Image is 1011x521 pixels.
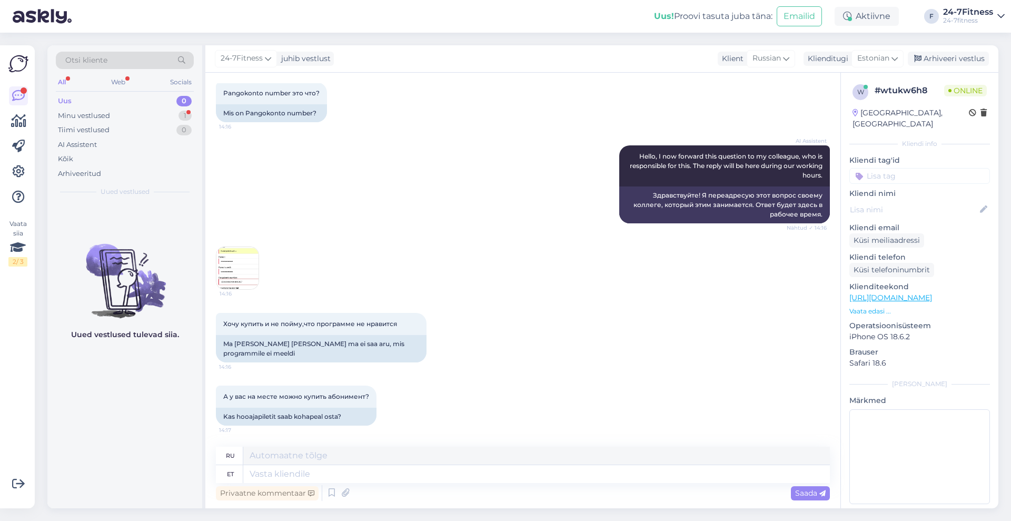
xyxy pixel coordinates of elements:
[849,281,990,292] p: Klienditeekond
[857,53,889,64] span: Estonian
[654,11,674,21] b: Uus!
[65,55,107,66] span: Otsi kliente
[8,54,28,74] img: Askly Logo
[219,426,259,434] span: 14:17
[849,293,932,302] a: [URL][DOMAIN_NAME]
[857,88,864,96] span: w
[849,307,990,316] p: Vaata edasi ...
[219,363,259,371] span: 14:16
[223,392,369,400] span: А у вас на месте можно купить абонимент?
[630,152,824,179] span: Hello, I now forward this question to my colleague, who is responsible for this. The reply will b...
[176,96,192,106] div: 0
[226,447,235,465] div: ru
[787,137,827,145] span: AI Assistent
[168,75,194,89] div: Socials
[47,225,202,320] img: No chats
[221,53,263,64] span: 24-7Fitness
[227,465,234,483] div: et
[943,8,993,16] div: 24-7Fitness
[718,53,744,64] div: Klient
[216,104,327,122] div: Mis on Pangokonto number?
[850,204,978,215] input: Lisa nimi
[101,187,150,196] span: Uued vestlused
[849,155,990,166] p: Kliendi tag'id
[8,219,27,267] div: Vaata siia
[849,168,990,184] input: Lisa tag
[795,488,826,498] span: Saada
[849,320,990,331] p: Operatsioonisüsteem
[56,75,68,89] div: All
[849,331,990,342] p: iPhone OS 18.6.2
[58,169,101,179] div: Arhiveeritud
[109,75,127,89] div: Web
[654,10,772,23] div: Proovi tasuta juba täna:
[752,53,781,64] span: Russian
[216,247,259,289] img: Attachment
[71,329,179,340] p: Uued vestlused tulevad siia.
[58,96,72,106] div: Uus
[924,9,939,24] div: F
[277,53,331,64] div: juhib vestlust
[58,125,110,135] div: Tiimi vestlused
[908,52,989,66] div: Arhiveeri vestlus
[849,395,990,406] p: Märkmed
[849,358,990,369] p: Safari 18.6
[849,347,990,358] p: Brauser
[176,125,192,135] div: 0
[179,111,192,121] div: 1
[849,222,990,233] p: Kliendi email
[58,111,110,121] div: Minu vestlused
[849,188,990,199] p: Kliendi nimi
[223,320,397,328] span: Хочу купить и не пойму,что программе не нравится
[216,335,427,362] div: Ma [PERSON_NAME] [PERSON_NAME] ma ei saa aru, mis programmile ei meeldi
[58,154,73,164] div: Kõik
[849,263,934,277] div: Küsi telefoninumbrit
[849,379,990,389] div: [PERSON_NAME]
[619,186,830,223] div: Здравствуйте! Я переадресую этот вопрос своему коллеге, который этим занимается. Ответ будет здес...
[835,7,899,26] div: Aktiivne
[849,139,990,149] div: Kliendi info
[216,486,319,500] div: Privaatne kommentaar
[849,252,990,263] p: Kliendi telefon
[8,257,27,267] div: 2 / 3
[853,107,969,130] div: [GEOGRAPHIC_DATA], [GEOGRAPHIC_DATA]
[849,233,924,248] div: Küsi meiliaadressi
[787,224,827,232] span: Nähtud ✓ 14:16
[804,53,848,64] div: Klienditugi
[777,6,822,26] button: Emailid
[944,85,987,96] span: Online
[58,140,97,150] div: AI Assistent
[943,8,1005,25] a: 24-7Fitness24-7fitness
[216,408,376,426] div: Kas hooajapiletit saab kohapeal osta?
[219,123,259,131] span: 14:16
[223,89,320,97] span: Pangokonto number это что?
[875,84,944,97] div: # wtukw6h8
[943,16,993,25] div: 24-7fitness
[220,290,259,298] span: 14:16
